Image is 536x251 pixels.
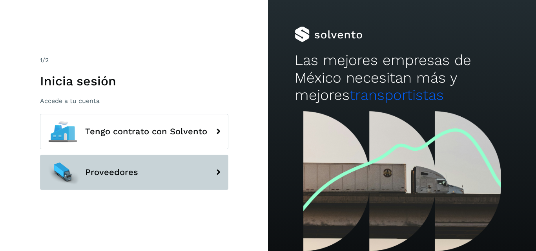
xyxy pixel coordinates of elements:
h1: Inicia sesión [40,74,228,88]
div: /2 [40,56,228,65]
span: transportistas [350,87,444,103]
p: Accede a tu cuenta [40,97,228,105]
span: Tengo contrato con Solvento [85,127,207,136]
span: 1 [40,56,42,64]
button: Tengo contrato con Solvento [40,114,228,149]
h2: Las mejores empresas de México necesitan más y mejores [295,52,509,104]
span: Proveedores [85,168,138,177]
button: Proveedores [40,155,228,190]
